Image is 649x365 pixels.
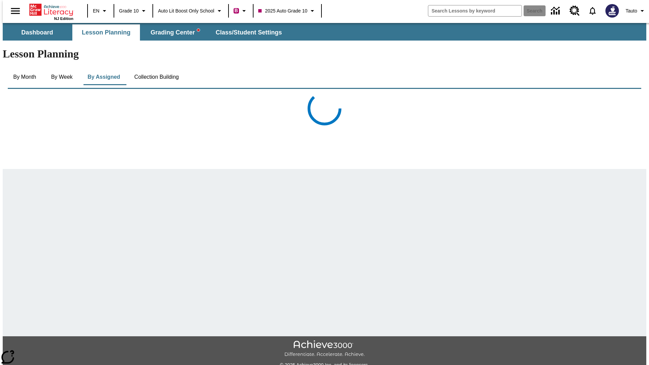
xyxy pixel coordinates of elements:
[258,7,307,15] span: 2025 Auto Grade 10
[3,24,288,41] div: SubNavbar
[584,2,601,20] a: Notifications
[158,7,214,15] span: Auto Lit Boost only School
[3,24,71,41] button: Dashboard
[605,4,619,18] img: Avatar
[8,69,42,85] button: By Month
[547,2,566,20] a: Data Center
[231,5,251,17] button: Boost Class color is violet red. Change class color
[155,5,226,17] button: School: Auto Lit Boost only School, Select your school
[601,2,623,20] button: Select a new avatar
[90,5,112,17] button: Language: EN, Select a language
[29,2,73,21] div: Home
[82,69,125,85] button: By Assigned
[216,29,282,36] span: Class/Student Settings
[141,24,209,41] button: Grading Center
[428,5,522,16] input: search field
[119,7,139,15] span: Grade 10
[623,5,649,17] button: Profile/Settings
[235,6,238,15] span: B
[45,69,79,85] button: By Week
[256,5,319,17] button: Class: 2025 Auto Grade 10, Select your class
[21,29,53,36] span: Dashboard
[626,7,637,15] span: Tauto
[5,1,25,21] button: Open side menu
[72,24,140,41] button: Lesson Planning
[54,17,73,21] span: NJ Edition
[210,24,287,41] button: Class/Student Settings
[3,23,646,41] div: SubNavbar
[197,29,200,31] svg: writing assistant alert
[93,7,99,15] span: EN
[82,29,130,36] span: Lesson Planning
[129,69,184,85] button: Collection Building
[284,340,365,358] img: Achieve3000 Differentiate Accelerate Achieve
[150,29,199,36] span: Grading Center
[116,5,150,17] button: Grade: Grade 10, Select a grade
[566,2,584,20] a: Resource Center, Will open in new tab
[3,48,646,60] h1: Lesson Planning
[29,3,73,17] a: Home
